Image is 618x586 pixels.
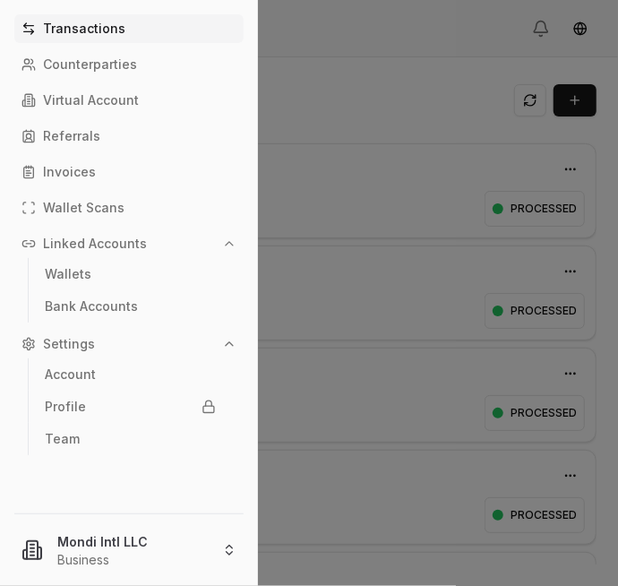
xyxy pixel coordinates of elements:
[43,166,96,178] p: Invoices
[14,330,244,358] button: Settings
[43,22,125,35] p: Transactions
[38,292,223,321] a: Bank Accounts
[43,94,139,107] p: Virtual Account
[45,433,80,445] p: Team
[57,551,208,569] p: Business
[43,130,100,142] p: Referrals
[14,122,244,151] a: Referrals
[45,268,91,280] p: Wallets
[43,237,147,250] p: Linked Accounts
[7,521,251,579] button: Mondi Intl LLCBusiness
[45,300,138,313] p: Bank Accounts
[14,50,244,79] a: Counterparties
[45,401,86,413] p: Profile
[14,158,244,186] a: Invoices
[14,229,244,258] button: Linked Accounts
[43,338,95,350] p: Settings
[14,86,244,115] a: Virtual Account
[45,368,96,381] p: Account
[43,58,137,71] p: Counterparties
[14,14,244,43] a: Transactions
[38,425,223,453] a: Team
[38,260,223,289] a: Wallets
[57,532,208,551] p: Mondi Intl LLC
[38,392,223,421] a: Profile
[14,194,244,222] a: Wallet Scans
[38,360,223,389] a: Account
[43,202,124,214] p: Wallet Scans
